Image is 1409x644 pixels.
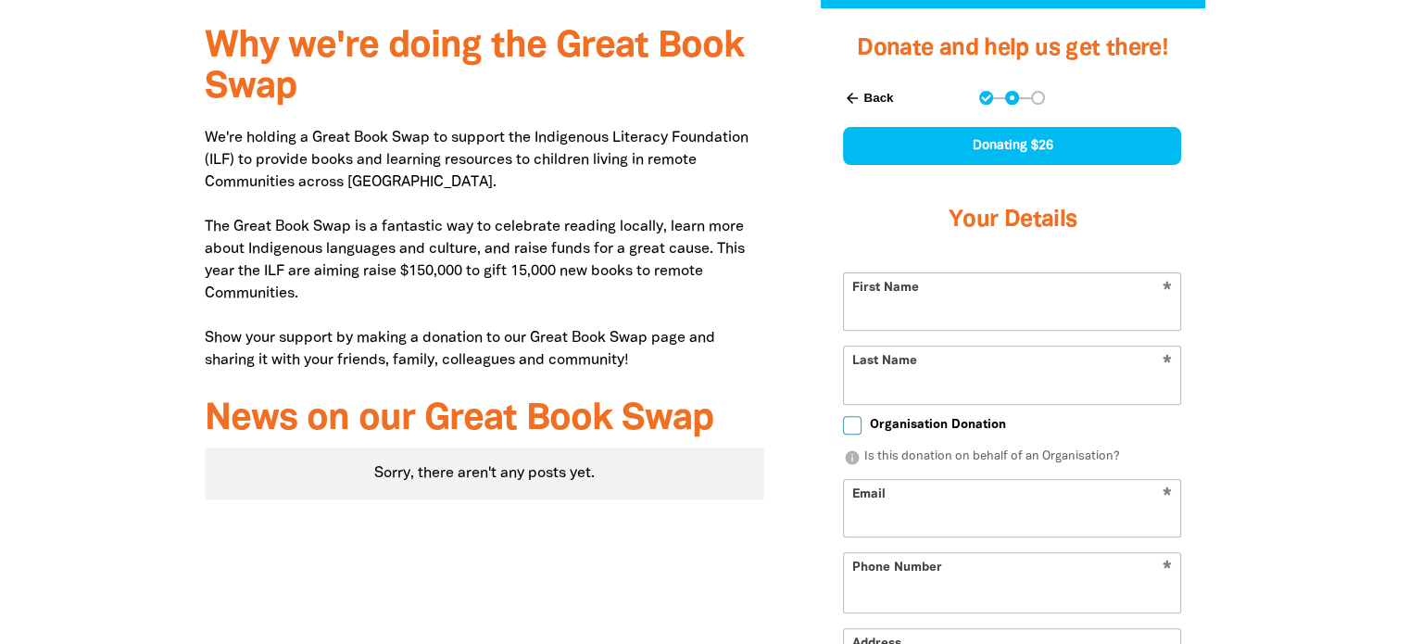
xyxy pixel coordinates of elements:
[205,448,765,499] div: Sorry, there aren't any posts yet.
[205,127,765,372] p: We're holding a Great Book Swap to support the Indigenous Literacy Foundation (ILF) to provide bo...
[979,91,993,105] button: Navigate to step 1 of 3 to enter your donation amount
[843,90,860,107] i: arrow_back
[843,127,1181,165] div: Donating $26
[205,30,744,105] span: Why we're doing the Great Book Swap
[205,448,765,499] div: Paginated content
[843,416,862,435] input: Organisation Donation
[869,416,1005,434] span: Organisation Donation
[843,448,1181,467] p: Is this donation on behalf of an Organisation?
[843,183,1181,258] h3: Your Details
[857,38,1168,59] span: Donate and help us get there!
[843,449,860,466] i: info
[1005,91,1019,105] button: Navigate to step 2 of 3 to enter your details
[205,399,765,440] h3: News on our Great Book Swap
[836,82,900,114] button: Back
[1163,561,1172,578] i: Required
[1031,91,1045,105] button: Navigate to step 3 of 3 to enter your payment details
